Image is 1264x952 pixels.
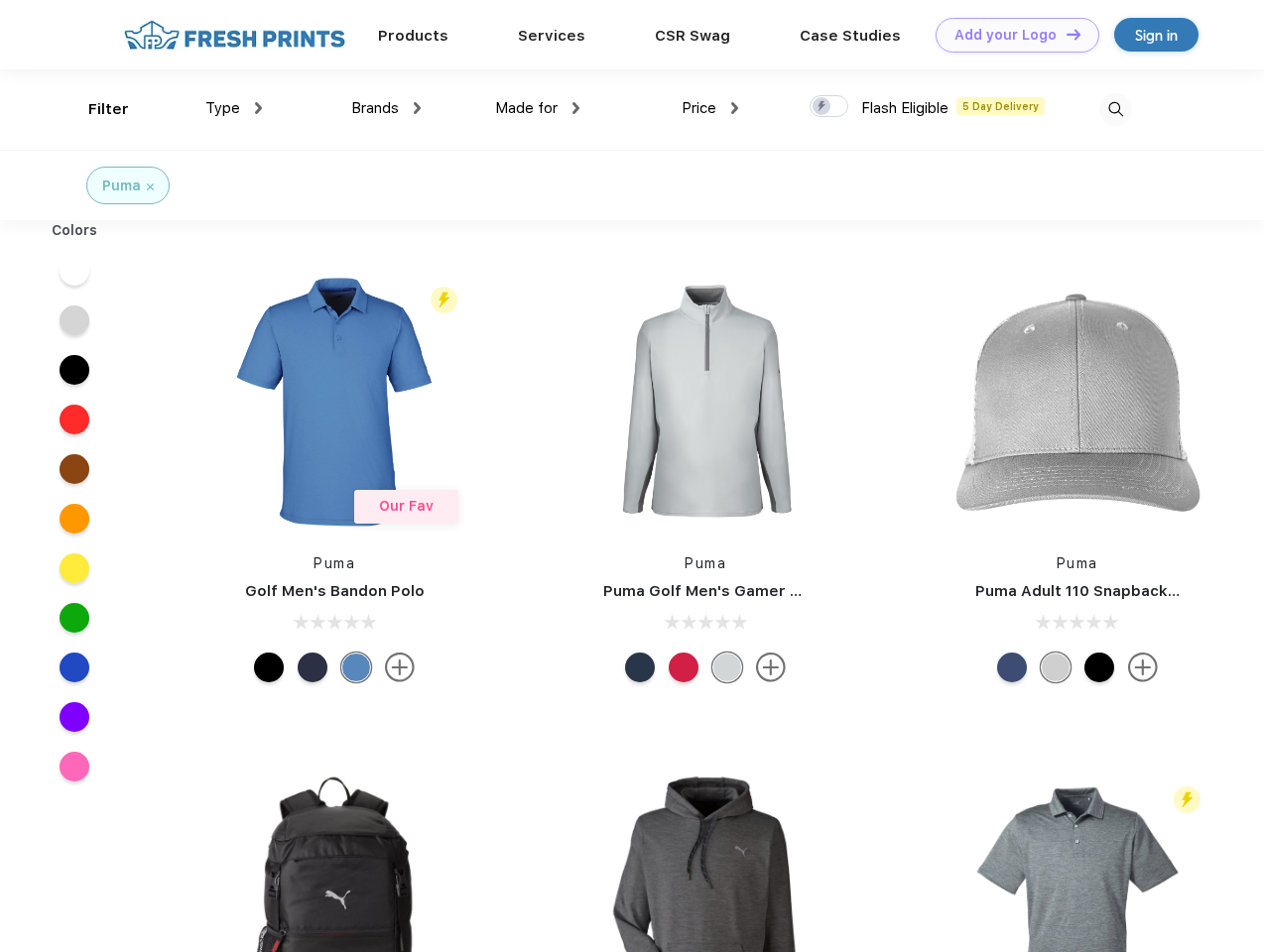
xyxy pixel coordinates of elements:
[573,270,837,534] img: func=resize&h=266
[712,653,742,682] div: High Rise
[682,99,716,117] span: Price
[1067,29,1080,40] img: DT
[954,27,1057,44] div: Add your Logo
[102,176,141,196] div: Puma
[655,27,730,45] a: CSR Swag
[255,102,262,114] img: dropdown.png
[147,183,154,190] img: filter_cancel.svg
[254,653,284,682] div: Puma Black
[1084,653,1114,682] div: Pma Blk Pma Blk
[431,287,457,313] img: flash_active_toggle.svg
[385,653,415,682] img: more.svg
[414,102,421,114] img: dropdown.png
[685,555,726,571] a: Puma
[625,653,655,682] div: Navy Blazer
[956,97,1045,115] span: 5 Day Delivery
[946,270,1209,534] img: func=resize&h=266
[1135,24,1178,47] div: Sign in
[118,18,351,53] img: fo%20logo%202.webp
[379,498,434,514] span: Our Fav
[572,102,579,114] img: dropdown.png
[351,99,399,117] span: Brands
[1174,786,1201,813] img: flash_active_toggle.svg
[37,220,113,241] div: Colors
[518,27,585,45] a: Services
[378,27,448,45] a: Products
[202,270,466,534] img: func=resize&h=266
[756,653,786,682] img: more.svg
[495,99,558,117] span: Made for
[245,582,425,600] a: Golf Men's Bandon Polo
[603,582,917,600] a: Puma Golf Men's Gamer Golf Quarter-Zip
[1099,93,1132,126] img: desktop_search.svg
[341,653,371,682] div: Lake Blue
[669,653,698,682] div: Ski Patrol
[298,653,327,682] div: Navy Blazer
[1128,653,1158,682] img: more.svg
[314,555,355,571] a: Puma
[997,653,1027,682] div: Peacoat Qut Shd
[1057,555,1098,571] a: Puma
[205,99,240,117] span: Type
[88,98,129,121] div: Filter
[861,99,948,117] span: Flash Eligible
[731,102,738,114] img: dropdown.png
[1041,653,1071,682] div: Quarry Brt Whit
[1114,18,1199,52] a: Sign in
